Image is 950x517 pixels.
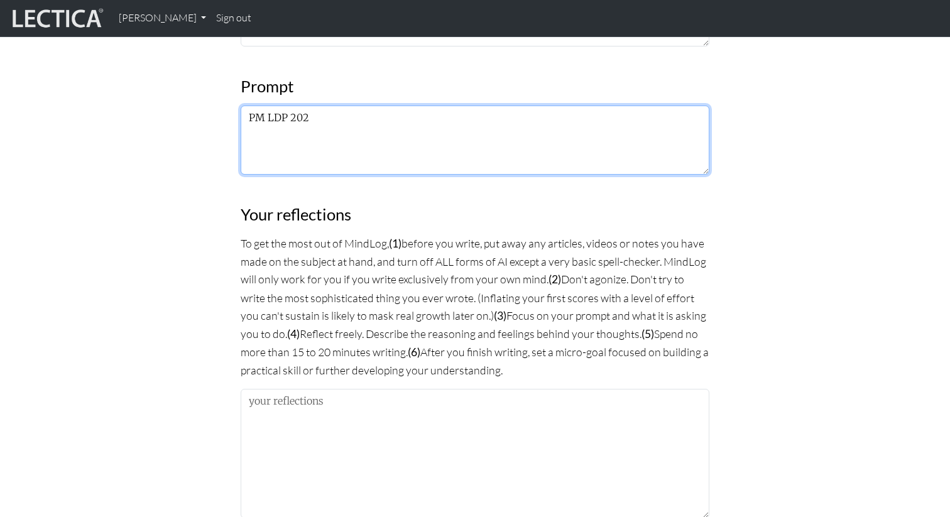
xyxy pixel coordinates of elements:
[549,273,561,286] strong: (2)
[287,327,300,340] strong: (4)
[642,327,654,340] strong: (5)
[241,234,709,379] p: To get the most out of MindLog, before you write, put away any articles, videos or notes you have...
[408,346,420,359] strong: (6)
[241,205,709,224] h3: Your reflections
[211,5,256,31] a: Sign out
[9,6,104,30] img: lecticalive
[114,5,211,31] a: [PERSON_NAME]
[241,77,709,96] h3: Prompt
[494,309,506,322] strong: (3)
[389,237,401,250] strong: (1)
